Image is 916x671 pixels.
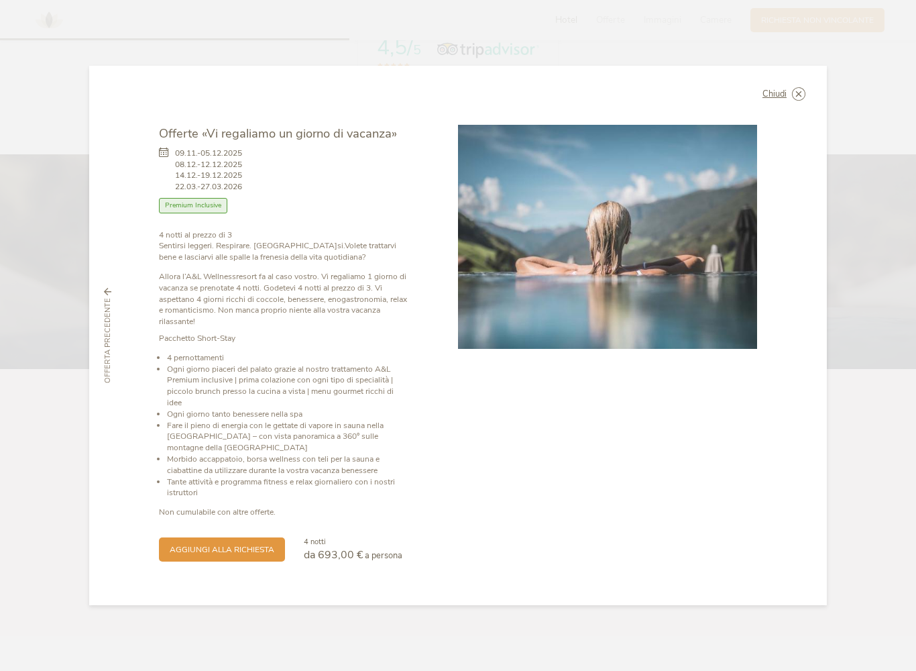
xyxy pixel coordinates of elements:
span: 09.11.-05.12.2025 08.12.-12.12.2025 14.12.-19.12.2025 22.03.-27.03.2026 [175,148,242,193]
li: Fare il pieno di energia con le gettate di vapore in sauna nella [GEOGRAPHIC_DATA] – con vista pa... [167,420,410,454]
strong: Volete trattarvi bene e lasciarvi alle spalle la frenesia della vita quotidiana? [159,240,396,262]
li: Ogni giorno piaceri del palato grazie al nostro trattamento A&L Premium inclusive | prima colazio... [167,364,410,409]
span: Offerta precedente [103,298,113,383]
li: 4 pernottamenti [167,352,410,364]
span: da 693,00 € [304,548,363,562]
p: Sentirsi leggeri. Respirare. [GEOGRAPHIC_DATA]si. [159,229,410,263]
span: 4 notti [304,537,326,547]
img: Offerte «Vi regaliamo un giorno di vacanza» [458,125,757,349]
p: Allora l’A&L Wellnessresort fa al caso vostro. Vi regaliamo 1 giorno di vacanza se prenotate 4 no... [159,271,410,327]
strong: 4 notti al prezzo di 3 [159,229,232,240]
span: Premium Inclusive [159,198,227,213]
span: a persona [365,550,402,562]
strong: Pacchetto Short-Stay [159,333,235,344]
strong: Non cumulabile con altre offerte. [159,507,276,517]
li: Tante attività e programma fitness e relax giornaliero con i nostri istruttori [167,476,410,499]
li: Morbido accappatoio, borsa wellness con teli per la sauna e ciabattine da utilizzare durante la v... [167,454,410,476]
li: Ogni giorno tanto benessere nella spa [167,409,410,420]
span: aggiungi alla richiesta [170,544,274,556]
